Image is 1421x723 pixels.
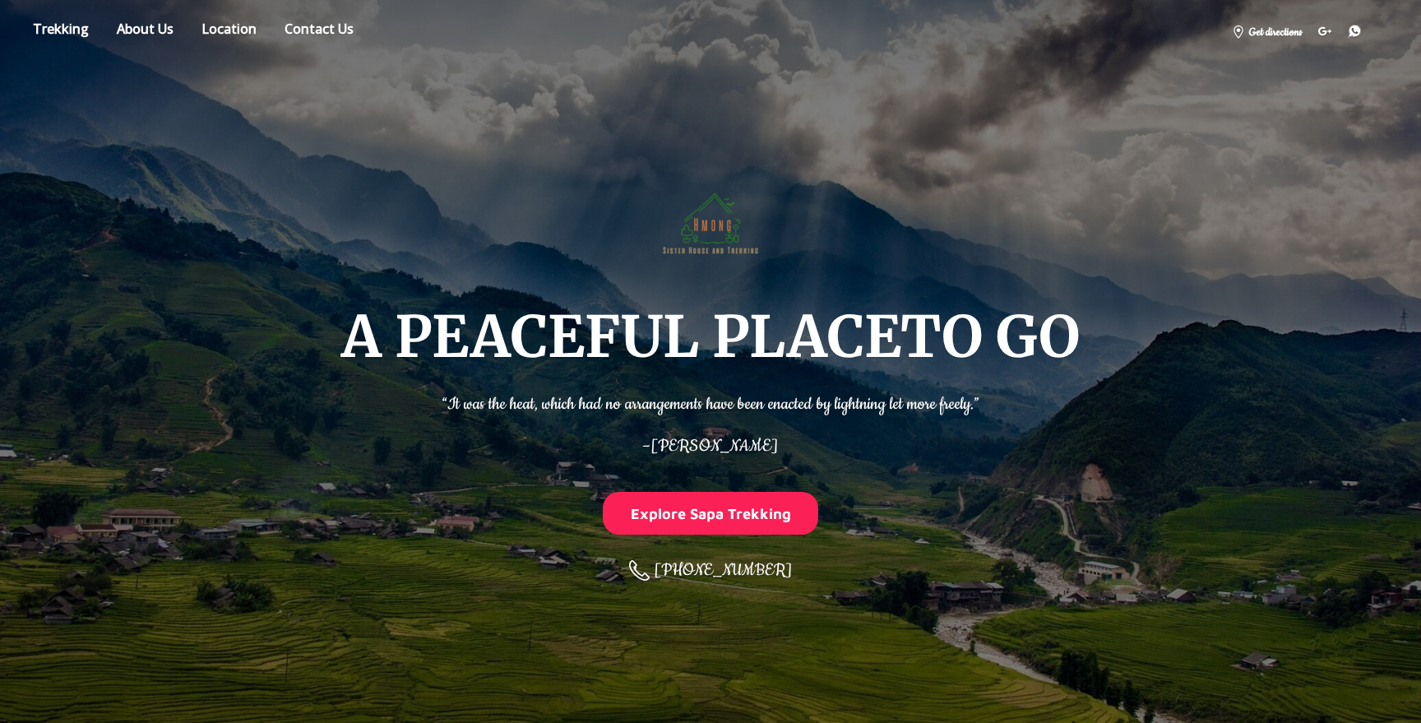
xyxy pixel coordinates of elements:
[104,17,186,46] a: About
[341,308,1080,368] h1: A PEACEFUL PLACE
[442,425,979,459] p: –
[1247,24,1302,41] span: Get directions
[21,17,101,46] a: Store
[1224,18,1310,44] a: Get directions
[603,492,818,534] button: Explore Sapa Trekking
[189,17,269,46] a: Location
[272,17,366,46] a: Contact us
[442,383,979,417] p: “It was the heat, which had no arrangements have been enacted by lightning let more freely.”
[900,301,1080,373] span: TO GO
[656,166,765,275] img: Hmong Sisters House and Trekking
[650,435,778,457] span: [PERSON_NAME]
